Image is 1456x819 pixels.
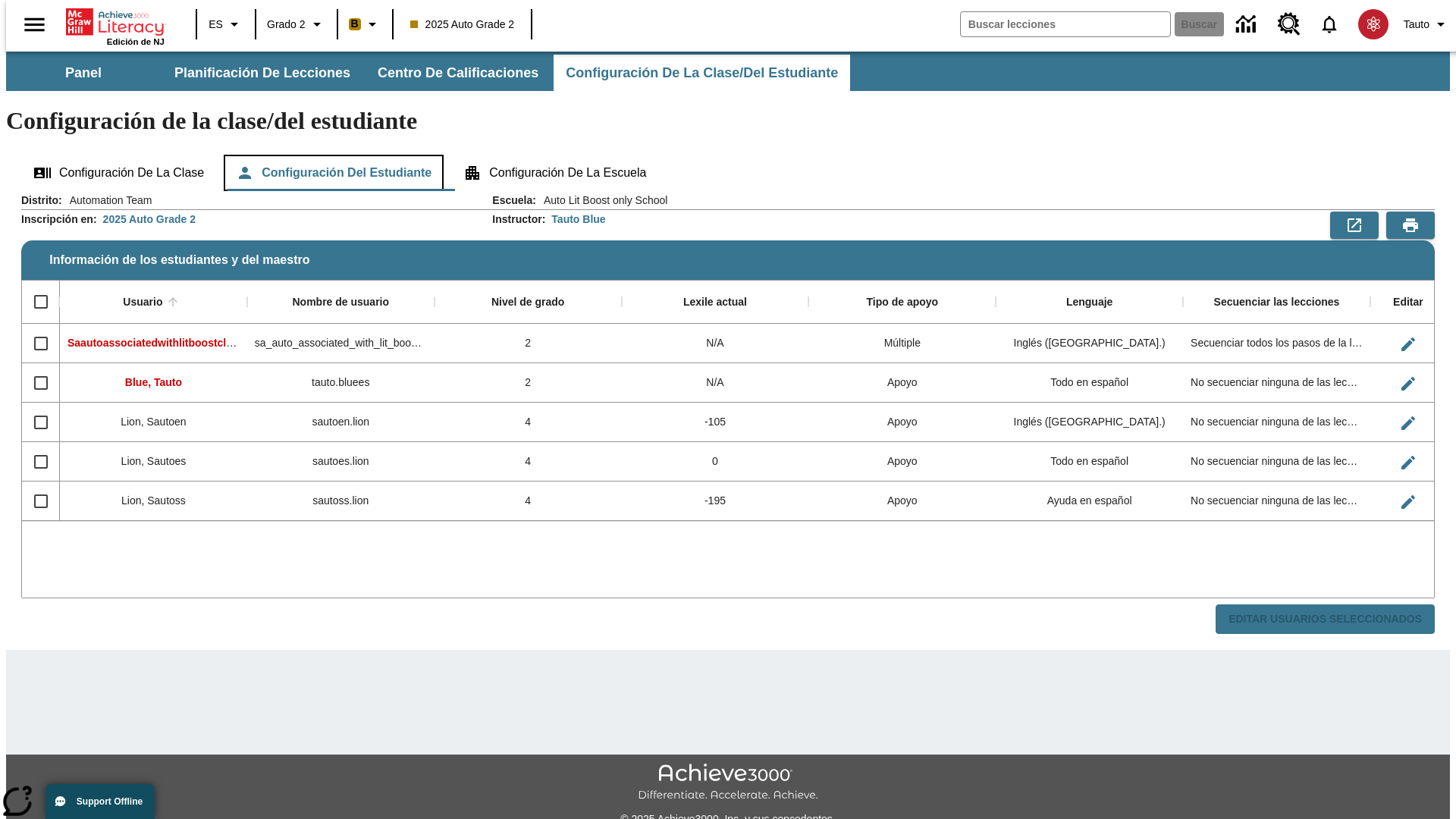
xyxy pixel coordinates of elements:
div: Inglés (EE. UU.) [996,403,1183,442]
div: 2025 Auto Grade 2 [103,212,196,227]
button: Lenguaje: ES, Selecciona un idioma [202,11,250,38]
span: Auto Lit Boost only School [536,193,667,208]
span: Lion, Sautoes [121,455,187,467]
div: No secuenciar ninguna de las lecciones [1183,363,1370,403]
button: Grado: Grado 2, Elige un grado [261,11,332,38]
div: Editar [1393,296,1423,309]
button: Support Offline [45,784,155,819]
div: Apoyo [808,403,996,442]
div: Nombre de usuario [292,296,389,309]
h2: Distrito : [21,194,62,207]
button: Panel [8,55,159,91]
button: Planificación de lecciones [162,55,362,91]
span: Grado 2 [267,17,306,33]
button: Configuración de la clase [21,155,216,191]
img: Achieve3000 Differentiate Accelerate Achieve [638,764,818,802]
span: Planificación de lecciones [174,64,350,82]
div: Secuenciar todos los pasos de la lección [1183,324,1370,363]
span: Support Offline [77,796,143,807]
div: Subbarra de navegación [6,55,852,91]
span: Lion, Sautoen [121,416,186,428]
h2: Inscripción en : [21,213,97,226]
div: Tauto Blue [551,212,605,227]
div: 4 [435,482,622,521]
div: Lenguaje [1066,296,1112,309]
span: Automation Team [62,193,152,208]
button: Escoja un nuevo avatar [1349,5,1398,44]
h1: Configuración de la clase/del estudiante [6,107,1450,135]
div: Todo en español [996,363,1183,403]
button: Editar Usuario [1393,408,1423,438]
div: N/A [622,324,809,363]
button: Editar Usuario [1393,487,1423,517]
div: 4 [435,442,622,482]
button: Configuración del estudiante [224,155,444,191]
button: Abrir el menú lateral [12,2,57,47]
button: Exportar a CSV [1330,212,1379,239]
input: Buscar campo [961,12,1170,36]
div: sautoes.lion [247,442,435,482]
a: Portada [66,7,165,37]
div: Apoyo [808,482,996,521]
button: Perfil/Configuración [1398,11,1456,38]
div: Múltiple [808,324,996,363]
div: 2 [435,363,622,403]
div: Portada [66,5,165,46]
div: 0 [622,442,809,482]
div: Subbarra de navegación [6,52,1450,91]
span: Panel [65,64,102,82]
button: Editar Usuario [1393,329,1423,359]
div: -195 [622,482,809,521]
div: 2 [435,324,622,363]
div: Información de los estudiantes y del maestro [21,193,1435,635]
span: Edición de NJ [107,37,165,46]
img: avatar image [1358,9,1389,39]
a: Notificaciones [1310,5,1349,44]
div: Todo en español [996,442,1183,482]
a: Centro de recursos, Se abrirá en una pestaña nueva. [1269,4,1310,45]
div: Inglés (EE. UU.) [996,324,1183,363]
span: ES [209,17,223,33]
span: Lion, Sautoss [121,494,186,507]
button: Centro de calificaciones [366,55,551,91]
div: -105 [622,403,809,442]
div: Tipo de apoyo [866,296,938,309]
button: Vista previa de impresión [1386,212,1435,239]
div: 4 [435,403,622,442]
a: Centro de información [1227,4,1269,45]
h2: Escuela : [492,194,536,207]
div: N/A [622,363,809,403]
button: Editar Usuario [1393,447,1423,478]
div: No secuenciar ninguna de las lecciones [1183,403,1370,442]
span: 2025 Auto Grade 2 [410,17,515,33]
h2: Instructor : [492,213,545,226]
div: tauto.bluees [247,363,435,403]
div: sautoen.lion [247,403,435,442]
div: Ayuda en español [996,482,1183,521]
span: Blue, Tauto [125,376,182,388]
div: No secuenciar ninguna de las lecciones [1183,442,1370,482]
div: Apoyo [808,363,996,403]
button: Editar Usuario [1393,369,1423,399]
button: Boost El color de la clase es anaranjado claro. Cambiar el color de la clase. [343,11,388,38]
span: Configuración de la clase/del estudiante [566,64,838,82]
div: No secuenciar ninguna de las lecciones [1183,482,1370,521]
div: Usuario [123,296,162,309]
div: Secuenciar las lecciones [1214,296,1340,309]
button: Configuración de la escuela [451,155,658,191]
div: Configuración de la clase/del estudiante [21,155,1435,191]
span: Información de los estudiantes y del maestro [49,253,309,267]
button: Configuración de la clase/del estudiante [554,55,850,91]
div: Nivel de grado [491,296,564,309]
div: Lexile actual [683,296,747,309]
div: sautoss.lion [247,482,435,521]
span: Saautoassociatedwithlitboostcl, Saautoassociatedwithlitboostcl [67,337,391,349]
div: Apoyo [808,442,996,482]
span: Tauto [1404,17,1429,33]
div: sa_auto_associated_with_lit_boost_classes [247,324,435,363]
span: B [351,14,359,33]
span: Centro de calificaciones [378,64,538,82]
